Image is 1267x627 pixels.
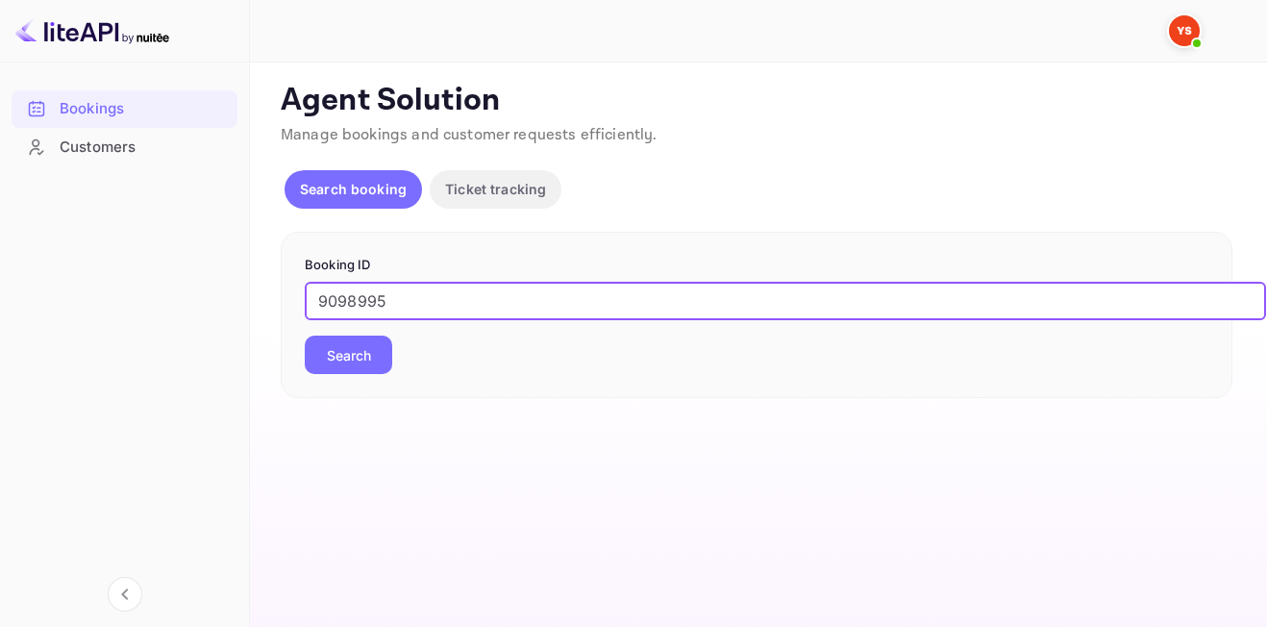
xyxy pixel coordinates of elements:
a: Bookings [12,90,237,126]
div: Bookings [12,90,237,128]
p: Booking ID [305,256,1208,275]
input: Enter Booking ID (e.g., 63782194) [305,282,1266,320]
div: Customers [60,137,228,159]
img: LiteAPI logo [15,15,169,46]
button: Collapse navigation [108,577,142,612]
img: Yandex Support [1169,15,1200,46]
div: Bookings [60,98,228,120]
p: Search booking [300,179,407,199]
p: Agent Solution [281,82,1232,120]
a: Customers [12,129,237,164]
p: Ticket tracking [445,179,546,199]
span: Manage bookings and customer requests efficiently. [281,125,658,145]
button: Search [305,336,392,374]
div: Customers [12,129,237,166]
